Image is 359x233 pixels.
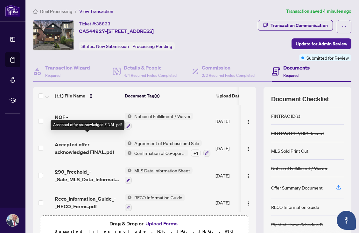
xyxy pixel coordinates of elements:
img: Status Icon [125,113,132,120]
span: CA544927-[STREET_ADDRESS] [79,27,154,35]
span: 290_Freehold_-_Sale_MLS_Data_Information_Form_-_PropTx-[PERSON_NAME].pdf [55,168,120,183]
h4: Commission [202,64,255,71]
button: Logo [243,143,253,153]
span: Accepted offer acknowledged FINAL.pdf [55,141,120,156]
div: Accepted offer acknowledged FINAL.pdf [51,120,124,130]
article: Transaction saved 4 minutes ago [286,8,351,15]
td: [DATE] [213,189,256,216]
span: Update for Admin Review [296,39,347,49]
button: Status IconMLS Data Information Sheet [125,167,193,184]
button: Status IconRECO Information Guide [125,194,185,211]
div: Right at Home Schedule B [271,221,323,228]
span: 35833 [96,21,110,27]
span: Drag & Drop or [109,219,179,228]
img: Logo [246,201,251,206]
img: Profile Icon [7,214,19,226]
span: Agreement of Purchase and Sale [132,140,202,147]
button: Logo [243,197,253,208]
span: Reco_Information_Guide_-_RECO_Forms.pdf [55,195,120,210]
img: Status Icon [125,140,132,147]
th: (11) File Name [52,87,122,105]
span: Deal Processing [40,9,72,14]
h4: Documents [283,64,310,71]
span: home [33,9,38,14]
img: IMG-E12161504_1.jpg [33,20,74,50]
span: (11) File Name [55,92,85,99]
span: ellipsis [342,24,346,29]
div: Status: [79,42,175,50]
div: FINTRAC ID(s) [271,112,300,119]
th: Upload Date [214,87,257,105]
div: RECO Information Guide [271,203,319,210]
img: Logo [246,119,251,124]
span: New Submission - Processing Pending [96,43,172,49]
img: logo [5,5,20,17]
td: [DATE] [213,108,256,135]
div: Notice of Fulfillment / Waiver [271,165,327,172]
div: Transaction Communication [271,20,328,30]
span: Required [45,73,60,78]
button: Logo [243,170,253,181]
img: Status Icon [125,167,132,174]
span: Notice of Fulfillment / Waiver [132,113,193,120]
button: Upload Forms [144,219,179,228]
span: Confirmation of Co-operation and Representation—Buyer/Seller [132,150,188,156]
span: Upload Date [216,92,242,99]
span: 4/4 Required Fields Completed [124,73,177,78]
span: NOF - [STREET_ADDRESS]pdf [55,113,120,129]
span: MLS Data Information Sheet [132,167,193,174]
div: MLS Sold Print Out [271,147,308,154]
span: Submitted for Review [306,54,349,61]
img: Status Icon [125,194,132,201]
button: Transaction Communication [258,20,333,31]
button: Status IconNotice of Fulfillment / Waiver [125,113,193,130]
img: Logo [246,146,251,151]
span: 2/2 Required Fields Completed [202,73,255,78]
span: Document Checklist [271,95,329,103]
button: Open asap [337,211,356,230]
button: Status IconAgreement of Purchase and SaleStatus IconConfirmation of Co-operation and Representati... [125,140,210,157]
th: Document Tag(s) [122,87,214,105]
div: + 1 [191,150,201,156]
td: [DATE] [213,135,256,162]
button: Update for Admin Review [292,38,351,49]
button: Logo [243,116,253,126]
li: / [75,8,77,15]
div: FINTRAC PEP/HIO Record [271,130,324,137]
h4: Transaction Wizard [45,64,90,71]
span: RECO Information Guide [132,194,185,201]
div: Offer Summary Document [271,184,323,191]
td: [DATE] [213,162,256,189]
img: Status Icon [125,150,132,156]
span: Required [283,73,299,78]
h4: Details & People [124,64,177,71]
img: Logo [246,174,251,179]
div: Ticket #: [79,20,110,27]
span: View Transaction [79,9,113,14]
